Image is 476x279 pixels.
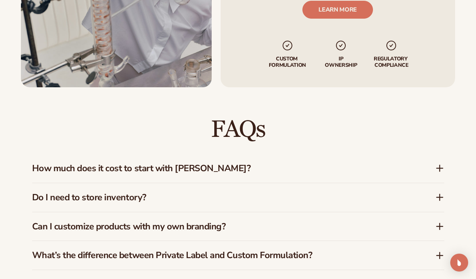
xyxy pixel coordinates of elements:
[264,56,311,69] p: Custom formulation
[32,221,413,232] h3: Can I customize products with my own branding?
[281,40,293,51] img: checkmark_svg
[303,1,373,19] a: LEARN MORE
[386,40,398,51] img: checkmark_svg
[32,163,413,174] h3: How much does it cost to start with [PERSON_NAME]?
[322,56,360,69] p: IP Ownership
[32,117,444,142] h2: FAQs
[32,250,413,261] h3: What’s the difference between Private Label and Custom Formulation?
[450,254,468,272] div: Open Intercom Messenger
[335,40,347,51] img: checkmark_svg
[32,192,413,203] h3: Do I need to store inventory?
[371,56,412,69] p: regulatory compliance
